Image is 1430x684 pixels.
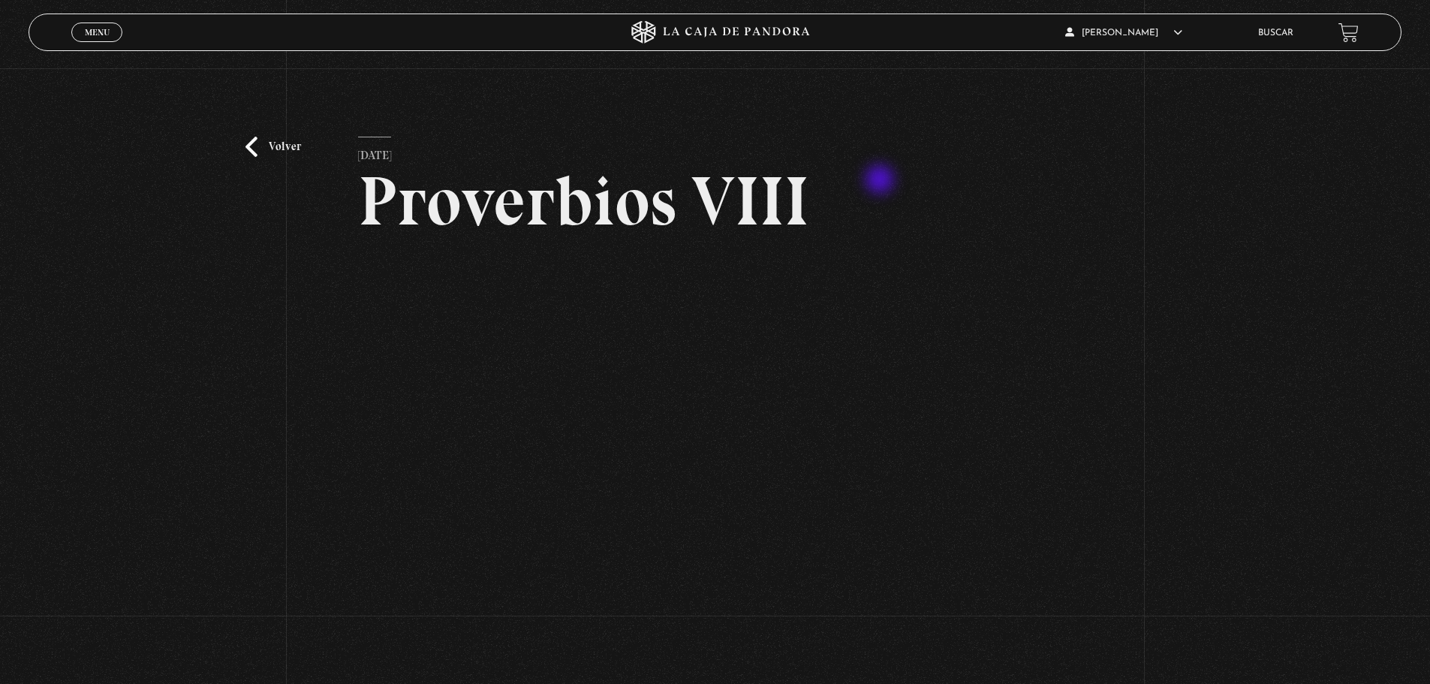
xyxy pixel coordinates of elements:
p: [DATE] [358,137,391,167]
h2: Proverbios VIII [358,167,1072,236]
span: Menu [85,28,110,37]
iframe: Dailymotion video player – Proverbios 8 [358,258,1072,660]
a: Volver [245,137,301,157]
span: Cerrar [80,41,115,51]
a: View your shopping cart [1338,23,1359,43]
a: Buscar [1258,29,1293,38]
span: [PERSON_NAME] [1065,29,1182,38]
